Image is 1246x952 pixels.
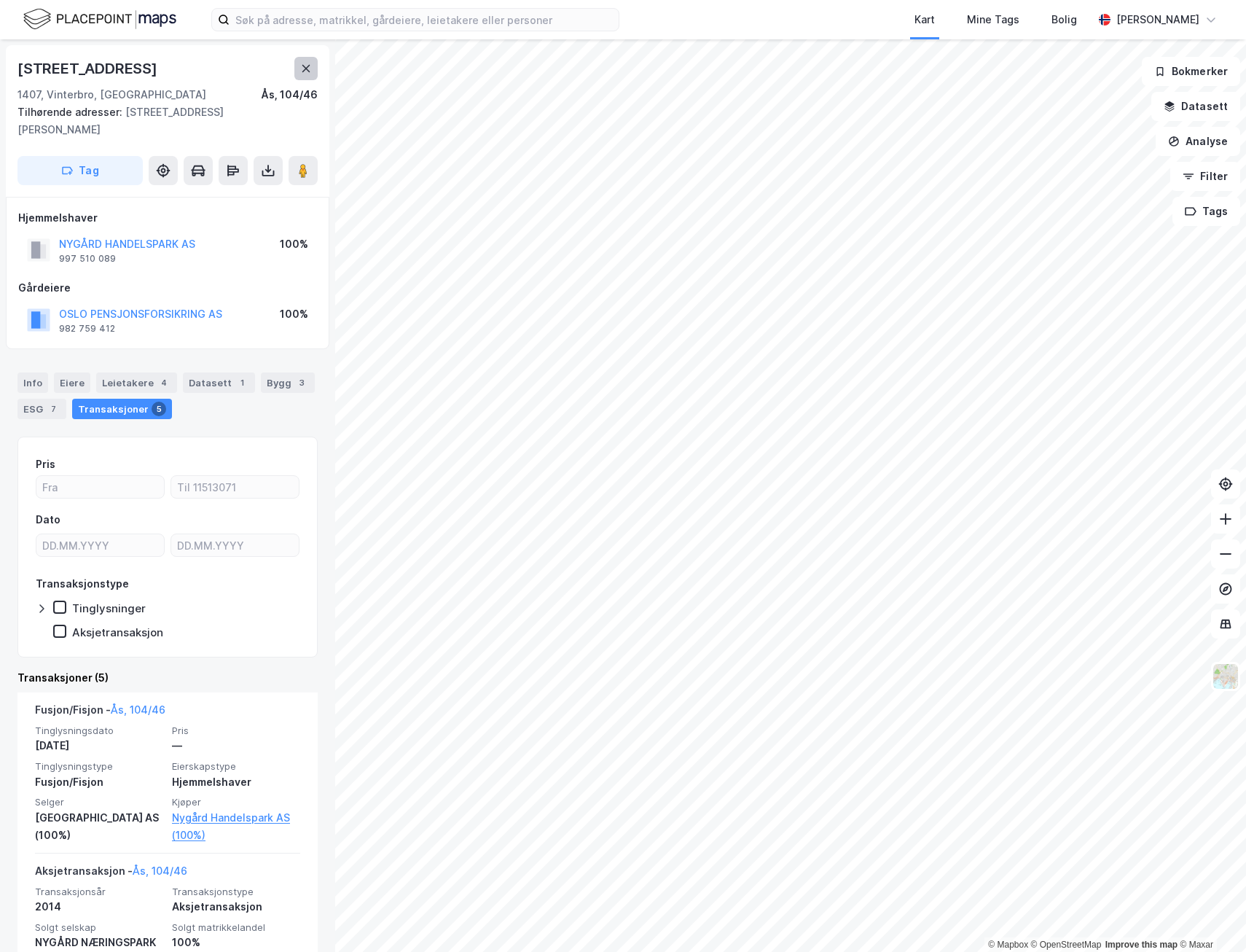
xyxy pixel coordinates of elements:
[35,796,163,808] span: Selger
[1172,197,1240,226] button: Tags
[261,86,318,104] div: Ås, 104/46
[172,898,300,916] div: Aksjetransaksjon
[261,372,315,393] div: Bygg
[35,921,163,934] span: Solgt selskap
[35,760,163,773] span: Tinglysningstype
[36,511,60,528] div: Dato
[35,809,163,844] div: [GEOGRAPHIC_DATA] AS (100%)
[35,862,187,886] div: Aksjetransaksjon -
[36,534,164,556] input: DD.MM.YYYY
[152,402,166,416] div: 5
[1156,127,1240,156] button: Analyse
[17,156,143,185] button: Tag
[1151,92,1240,121] button: Datasett
[1116,11,1199,28] div: [PERSON_NAME]
[172,796,300,808] span: Kjøper
[294,375,309,390] div: 3
[59,323,115,335] div: 982 759 412
[72,399,172,419] div: Transaksjoner
[36,575,129,593] div: Transaksjonstype
[35,701,165,725] div: Fusjon/Fisjon -
[172,934,300,951] div: 100%
[914,11,935,28] div: Kart
[172,737,300,754] div: —
[36,476,164,498] input: Fra
[988,940,1028,950] a: Mapbox
[230,9,619,31] input: Søk på adresse, matrikkel, gårdeiere, leietakere eller personer
[18,209,317,227] div: Hjemmelshaver
[17,372,48,393] div: Info
[1173,882,1246,952] iframe: Chat Widget
[172,921,300,934] span: Solgt matrikkelandel
[59,253,116,265] div: 997 510 089
[280,235,308,253] div: 100%
[235,375,249,390] div: 1
[72,601,146,615] div: Tinglysninger
[36,456,55,473] div: Pris
[54,372,90,393] div: Eiere
[46,402,60,416] div: 7
[35,898,163,916] div: 2014
[35,725,163,737] span: Tinglysningsdato
[1142,57,1240,86] button: Bokmerker
[172,773,300,791] div: Hjemmelshaver
[1212,663,1239,690] img: Z
[172,760,300,773] span: Eierskapstype
[17,104,306,138] div: [STREET_ADDRESS][PERSON_NAME]
[17,669,318,687] div: Transaksjoner (5)
[172,725,300,737] span: Pris
[280,305,308,323] div: 100%
[96,372,177,393] div: Leietakere
[72,625,163,639] div: Aksjetransaksjon
[17,86,206,104] div: 1407, Vinterbro, [GEOGRAPHIC_DATA]
[111,703,165,716] a: Ås, 104/46
[157,375,171,390] div: 4
[17,106,125,118] span: Tilhørende adresser:
[172,809,300,844] a: Nygård Handelspark AS (100%)
[171,534,299,556] input: DD.MM.YYYY
[17,399,66,419] div: ESG
[35,773,163,791] div: Fusjon/Fisjon
[133,865,187,877] a: Ås, 104/46
[1170,162,1240,191] button: Filter
[17,57,160,80] div: [STREET_ADDRESS]
[35,886,163,898] span: Transaksjonsår
[23,7,176,32] img: logo.f888ab2527a4732fd821a326f86c7f29.svg
[35,737,163,754] div: [DATE]
[967,11,1019,28] div: Mine Tags
[1051,11,1077,28] div: Bolig
[172,886,300,898] span: Transaksjonstype
[18,279,317,297] div: Gårdeiere
[1031,940,1102,950] a: OpenStreetMap
[183,372,255,393] div: Datasett
[171,476,299,498] input: Til 11513071
[1105,940,1178,950] a: Improve this map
